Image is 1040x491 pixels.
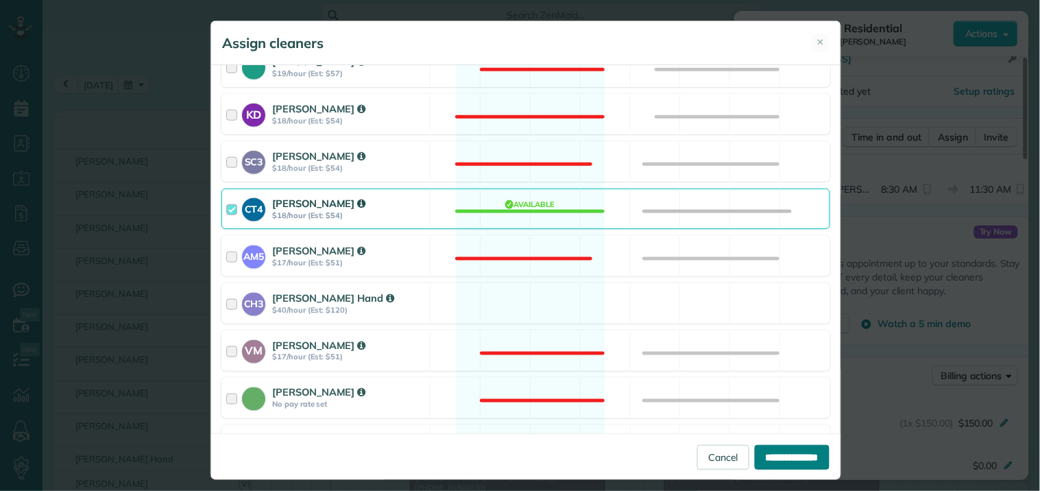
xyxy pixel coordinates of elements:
[272,258,426,267] strong: $17/hour (Est: $51)
[272,400,426,409] strong: No pay rate set
[272,116,426,125] strong: $18/hour (Est: $54)
[272,102,365,115] strong: [PERSON_NAME]
[242,104,265,123] strong: KD
[222,34,324,53] h5: Assign cleaners
[272,197,365,210] strong: [PERSON_NAME]
[272,339,365,352] strong: [PERSON_NAME]
[272,149,365,163] strong: [PERSON_NAME]
[817,36,825,49] span: ✕
[272,244,365,257] strong: [PERSON_NAME]
[272,352,426,362] strong: $17/hour (Est: $51)
[242,293,265,311] strong: CH3
[697,445,749,470] a: Cancel
[242,245,265,264] strong: AM5
[242,198,265,217] strong: CT4
[272,386,365,399] strong: [PERSON_NAME]
[272,305,426,315] strong: $40/hour (Est: $120)
[242,151,265,169] strong: SC3
[272,291,394,304] strong: [PERSON_NAME] Hand
[272,211,426,220] strong: $18/hour (Est: $54)
[272,69,426,78] strong: $19/hour (Est: $57)
[242,340,265,359] strong: VM
[272,163,426,173] strong: $18/hour (Est: $54)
